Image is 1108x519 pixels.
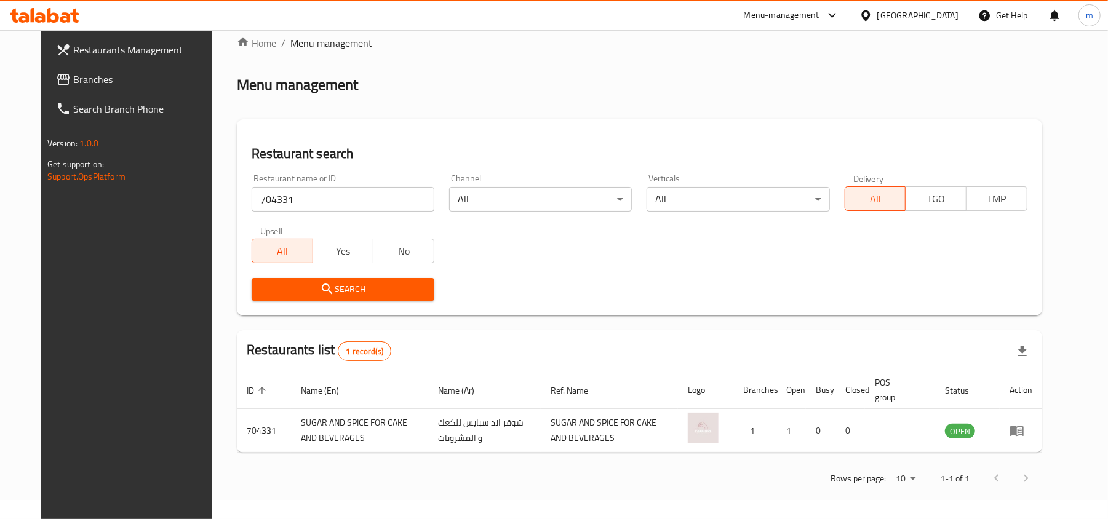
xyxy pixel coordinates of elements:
[378,242,429,260] span: No
[891,470,920,488] div: Rows per page:
[257,242,308,260] span: All
[47,168,126,184] a: Support.OpsPlatform
[678,371,733,409] th: Logo
[940,471,970,486] p: 1-1 of 1
[261,282,424,297] span: Search
[688,413,719,443] img: SUGAR AND SPICE FOR CAKE AND BEVERAGES
[260,226,283,235] label: Upsell
[318,242,369,260] span: Yes
[247,383,270,398] span: ID
[73,42,217,57] span: Restaurants Management
[744,8,819,23] div: Menu-management
[1086,9,1093,22] span: m
[46,94,226,124] a: Search Branch Phone
[776,371,806,409] th: Open
[845,186,906,211] button: All
[806,409,835,453] td: 0
[338,341,391,361] div: Total records count
[1010,423,1032,438] div: Menu
[47,156,104,172] span: Get support on:
[905,186,967,211] button: TGO
[338,346,391,357] span: 1 record(s)
[850,190,901,208] span: All
[428,409,540,453] td: شوقر اند سبايس للكعك و المشروبات
[971,190,1022,208] span: TMP
[313,239,374,263] button: Yes
[733,371,776,409] th: Branches
[237,371,1042,453] table: enhanced table
[281,36,285,50] li: /
[301,383,355,398] span: Name (En)
[647,187,829,212] div: All
[835,371,865,409] th: Closed
[831,471,886,486] p: Rows per page:
[945,424,975,438] span: OPEN
[237,36,276,50] a: Home
[835,409,865,453] td: 0
[966,186,1027,211] button: TMP
[46,65,226,94] a: Branches
[1000,371,1042,409] th: Action
[733,409,776,453] td: 1
[252,278,434,301] button: Search
[237,75,358,95] h2: Menu management
[290,36,372,50] span: Menu management
[46,35,226,65] a: Restaurants Management
[252,239,313,263] button: All
[73,101,217,116] span: Search Branch Phone
[877,9,959,22] div: [GEOGRAPHIC_DATA]
[438,383,490,398] span: Name (Ar)
[47,135,78,151] span: Version:
[73,72,217,87] span: Branches
[252,145,1027,163] h2: Restaurant search
[945,383,985,398] span: Status
[1008,336,1037,366] div: Export file
[911,190,962,208] span: TGO
[853,174,884,183] label: Delivery
[776,409,806,453] td: 1
[806,371,835,409] th: Busy
[291,409,428,453] td: SUGAR AND SPICE FOR CAKE AND BEVERAGES
[449,187,632,212] div: All
[373,239,434,263] button: No
[79,135,98,151] span: 1.0.0
[237,36,1042,50] nav: breadcrumb
[551,383,604,398] span: Ref. Name
[237,409,291,453] td: 704331
[252,187,434,212] input: Search for restaurant name or ID..
[541,409,678,453] td: SUGAR AND SPICE FOR CAKE AND BEVERAGES
[247,341,391,361] h2: Restaurants list
[875,375,920,405] span: POS group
